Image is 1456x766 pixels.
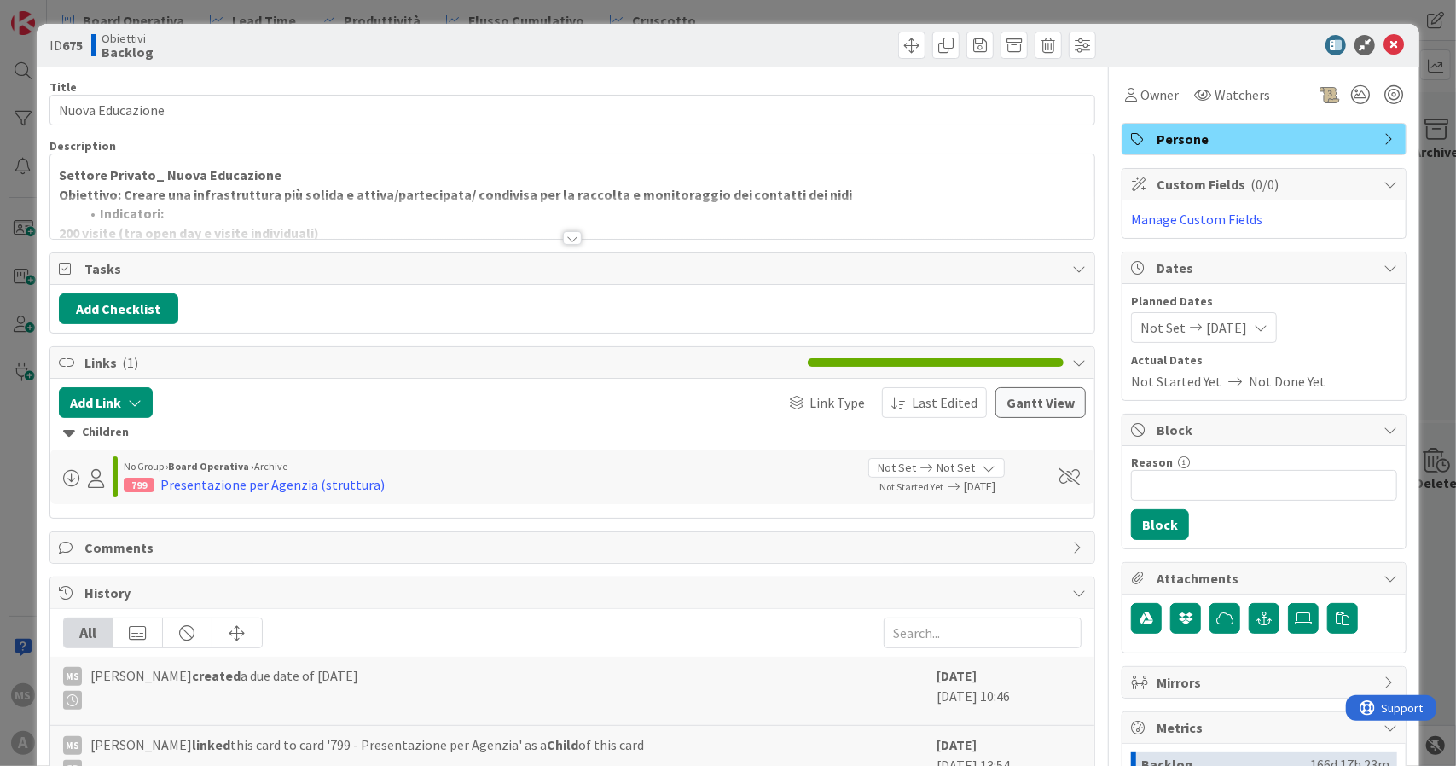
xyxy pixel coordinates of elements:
b: linked [192,736,230,753]
b: created [192,667,241,684]
button: Gantt View [995,387,1086,418]
span: Links [84,352,800,373]
span: Owner [1140,84,1179,105]
div: All [64,618,113,647]
span: Not Set [1140,317,1186,338]
button: Block [1131,509,1189,540]
span: Support [36,3,78,23]
b: Backlog [102,45,154,59]
span: [DATE] [1206,317,1247,338]
b: [DATE] [937,736,977,753]
span: Comments [84,537,1064,558]
input: type card name here... [49,95,1096,125]
button: Add Link [59,387,153,418]
div: MS [63,736,82,755]
input: Search... [884,618,1082,648]
span: [DATE] [964,478,1039,496]
label: Reason [1131,455,1173,470]
span: ( 0/0 ) [1250,176,1279,193]
strong: Obiettivo: Creare una infrastruttura più solida e attiva/partecipata/ condivisa per la raccolta e... [59,186,853,203]
span: Tasks [84,258,1064,279]
span: History [84,583,1064,603]
div: Presentazione per Agenzia (struttura) [160,474,385,495]
span: Archive [254,460,287,473]
span: ( 1 ) [122,354,138,371]
span: Description [49,138,116,154]
strong: Settore Privato_ Nuova Educazione [59,166,281,183]
span: Persone [1157,129,1375,149]
button: Last Edited [882,387,987,418]
label: Title [49,79,77,95]
span: Not Started Yet [1131,371,1221,392]
span: Link Type [809,392,865,413]
span: Mirrors [1157,672,1375,693]
div: [DATE] 10:46 [937,665,1082,717]
span: Actual Dates [1131,351,1397,369]
span: Not Set [937,459,975,477]
a: Manage Custom Fields [1131,211,1262,228]
span: No Group › [124,460,168,473]
button: Add Checklist [59,293,178,324]
span: [PERSON_NAME] a due date of [DATE] [90,665,358,710]
span: ID [49,35,83,55]
span: Last Edited [912,392,977,413]
span: Watchers [1215,84,1270,105]
span: Not Done Yet [1249,371,1325,392]
div: Children [63,423,1082,442]
span: Block [1157,420,1375,440]
b: 675 [62,37,83,54]
span: Dates [1157,258,1375,278]
div: MS [63,667,82,686]
b: Board Operativa › [168,460,254,473]
span: Obiettivi [102,32,154,45]
span: Metrics [1157,717,1375,738]
div: 799 [124,478,154,492]
span: Not Set [878,459,916,477]
span: Attachments [1157,568,1375,589]
span: Custom Fields [1157,174,1375,194]
b: [DATE] [937,667,977,684]
span: Not Started Yet [879,480,943,493]
span: Planned Dates [1131,293,1397,310]
b: Child [547,736,578,753]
